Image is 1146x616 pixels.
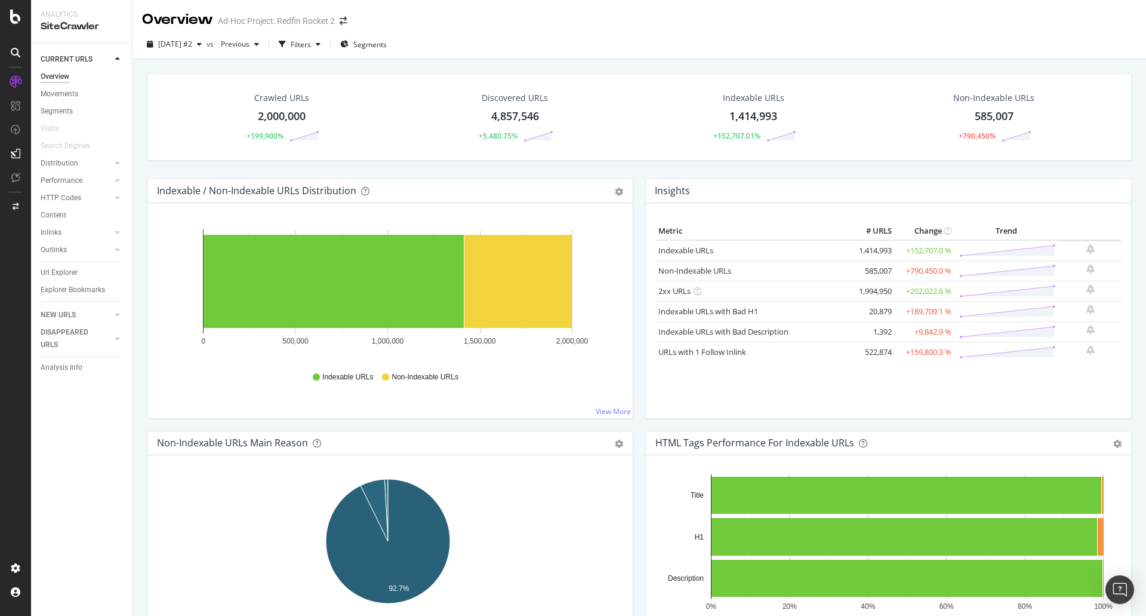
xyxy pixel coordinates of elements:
a: URLs with 1 Follow Inlink [658,347,746,357]
a: Indexable URLs [658,245,713,256]
text: 80% [1018,602,1032,611]
a: Indexable URLs with Bad H1 [658,306,758,317]
div: Overview [142,10,213,30]
div: Non-Indexable URLs Main Reason [157,437,308,449]
text: 0 [201,337,205,345]
div: bell-plus [1086,305,1095,314]
a: Distribution [41,157,112,170]
text: 100% [1094,602,1113,611]
div: Movements [41,88,78,100]
td: +202,022.6 % [895,281,954,301]
a: Outlinks [41,244,112,256]
text: 60% [939,602,954,611]
button: Previous [216,35,264,54]
a: Movements [41,88,124,100]
div: Performance [41,174,82,187]
th: Trend [954,222,1059,240]
div: gear [1113,440,1122,448]
div: Outlinks [41,244,67,256]
div: Url Explorer [41,266,78,279]
a: NEW URLS [41,309,112,321]
svg: A chart. [157,222,619,361]
div: gear [615,188,623,196]
div: DISAPPEARED URLS [41,326,101,351]
div: +5,480.75% [479,131,517,141]
a: Performance [41,174,112,187]
a: Explorer Bookmarks [41,284,124,296]
div: 1,414,993 [729,109,777,124]
div: bell-plus [1086,244,1095,254]
a: Inlinks [41,226,112,239]
div: CURRENT URLS [41,53,93,66]
svg: A chart. [655,474,1117,613]
td: +790,450.0 % [895,261,954,281]
div: NEW URLS [41,309,76,321]
div: 2,000,000 [258,109,306,124]
td: 522,874 [847,342,895,362]
text: Description [668,574,704,583]
td: 1,392 [847,321,895,342]
span: Segments [353,39,387,50]
td: 585,007 [847,261,895,281]
td: +189,709.1 % [895,301,954,321]
div: bell-plus [1086,325,1095,335]
a: HTTP Codes [41,192,112,204]
div: Ad-Hoc Project: Redfin Rocket 2 [218,15,335,27]
a: Search Engines [41,140,102,152]
div: 4,857,546 [491,109,539,124]
div: +152,707.01% [713,131,760,141]
div: 585,007 [975,109,1013,124]
th: Metric [655,222,847,240]
a: Visits [41,122,70,135]
text: H1 [695,533,704,541]
span: Indexable URLs [322,372,373,382]
text: 20% [783,602,797,611]
div: Non-Indexable URLs [953,92,1034,104]
a: CURRENT URLS [41,53,112,66]
div: Distribution [41,157,78,170]
span: 2025 Aug. 22nd #2 [158,39,192,49]
div: Analytics [41,10,122,20]
div: Inlinks [41,226,61,239]
div: HTML Tags Performance for Indexable URLs [655,437,854,449]
div: Filters [291,39,311,50]
a: View More [596,406,631,416]
a: Indexable URLs with Bad Description [658,326,788,337]
td: 1,414,993 [847,240,895,261]
text: 40% [861,602,875,611]
div: SiteCrawler [41,20,122,33]
button: [DATE] #2 [142,35,207,54]
a: Overview [41,71,124,83]
div: Indexable / Non-Indexable URLs Distribution [157,185,356,197]
span: Previous [216,39,249,49]
div: bell-plus [1086,284,1095,294]
div: Overview [41,71,69,83]
th: Change [895,222,954,240]
a: DISAPPEARED URLS [41,326,112,351]
button: Filters [274,35,325,54]
div: Segments [41,105,73,118]
div: arrow-right-arrow-left [340,17,347,25]
div: HTTP Codes [41,192,81,204]
text: 92.7% [389,584,409,593]
div: bell-plus [1086,264,1095,274]
div: Indexable URLs [723,92,784,104]
text: 1,500,000 [464,337,496,345]
text: 0% [706,602,717,611]
th: # URLS [847,222,895,240]
td: 1,994,950 [847,281,895,301]
a: Analysis Info [41,361,124,374]
text: Title [691,491,704,499]
text: 500,000 [282,337,309,345]
div: Open Intercom Messenger [1105,575,1134,604]
div: +199,900% [247,131,284,141]
text: 1,000,000 [372,337,404,345]
div: gear [615,440,623,448]
td: 20,879 [847,301,895,321]
td: +159,800.3 % [895,342,954,362]
a: Content [41,209,124,222]
h4: Insights [655,183,690,199]
svg: A chart. [157,474,619,613]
